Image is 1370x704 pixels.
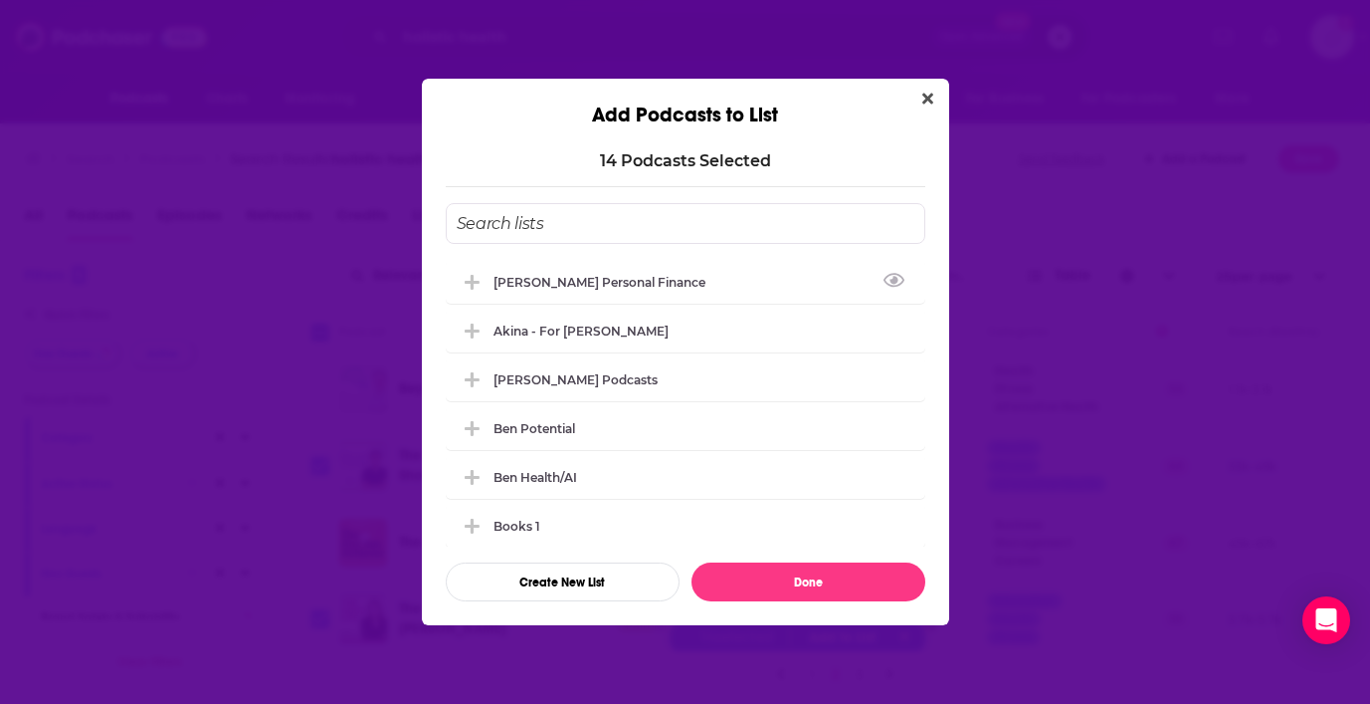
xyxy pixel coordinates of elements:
[914,87,941,112] button: Close
[493,275,717,290] div: [PERSON_NAME] Personal Finance
[422,79,949,127] div: Add Podcasts to List
[446,504,925,548] div: Books 1
[446,406,925,450] div: Ben potential
[691,563,925,601] button: Done
[493,470,577,485] div: Ben Health/AI
[1302,596,1350,644] div: Open Intercom Messenger
[446,203,925,244] input: Search lists
[705,286,717,288] button: View Link
[493,421,575,436] div: Ben potential
[446,309,925,352] div: Akina - For Kara
[446,563,680,601] button: Create New List
[446,357,925,401] div: Steinberg Podcasts
[493,324,669,339] div: Akina - For [PERSON_NAME]
[446,260,925,304] div: Karla Personal Finance
[493,372,658,387] div: [PERSON_NAME] Podcasts
[446,203,925,601] div: Add Podcast To List
[446,455,925,499] div: Ben Health/AI
[493,519,540,534] div: Books 1
[600,151,771,170] p: 14 Podcast s Selected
